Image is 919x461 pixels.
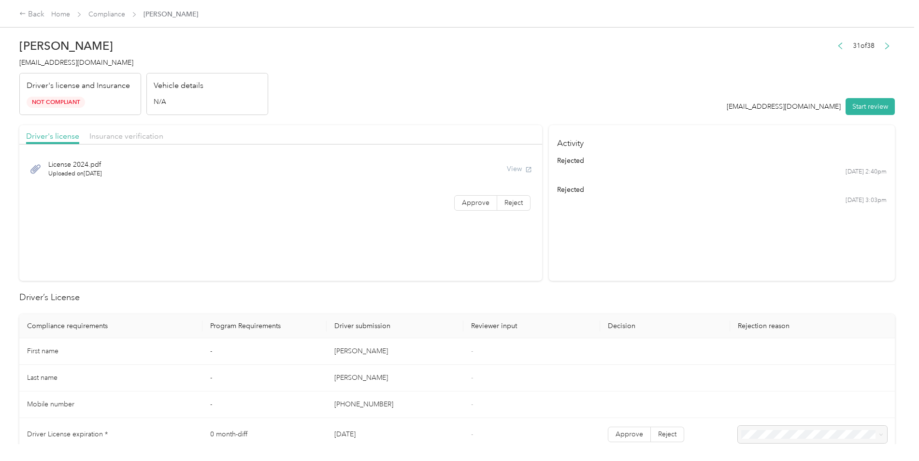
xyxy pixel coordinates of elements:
td: [PHONE_NUMBER] [327,391,463,418]
span: Reject [504,199,523,207]
span: Approve [616,430,643,438]
div: [EMAIL_ADDRESS][DOMAIN_NAME] [727,101,841,112]
span: - [471,374,473,382]
td: Driver License expiration * [19,418,202,451]
span: Driver's license [26,131,79,141]
div: Back [19,9,44,20]
span: Mobile number [27,400,74,408]
span: [PERSON_NAME] [144,9,198,19]
th: Rejection reason [730,314,895,338]
span: - [471,347,473,355]
td: 0 month-diff [202,418,327,451]
p: Driver's license and Insurance [27,80,130,92]
th: Compliance requirements [19,314,202,338]
a: Compliance [88,10,125,18]
td: - [202,365,327,391]
td: First name [19,338,202,365]
span: Approve [462,199,489,207]
span: - [471,400,473,408]
div: rejected [557,185,886,195]
th: Driver submission [327,314,463,338]
h4: Activity [549,125,895,156]
p: Vehicle details [154,80,203,92]
td: Last name [19,365,202,391]
div: rejected [557,156,886,166]
th: Decision [600,314,731,338]
span: First name [27,347,58,355]
time: [DATE] 2:40pm [846,168,887,176]
span: [EMAIL_ADDRESS][DOMAIN_NAME] [19,58,133,67]
td: - [202,391,327,418]
td: [PERSON_NAME] [327,338,463,365]
h2: Driver’s License [19,291,895,304]
span: License 2024.pdf [48,159,102,170]
button: Start review [846,98,895,115]
iframe: Everlance-gr Chat Button Frame [865,407,919,461]
span: 31 of 38 [853,41,875,51]
span: Reject [658,430,676,438]
td: - [202,338,327,365]
span: Insurance verification [89,131,163,141]
td: [DATE] [327,418,463,451]
span: Driver License expiration * [27,430,108,438]
span: - [471,430,473,438]
span: N/A [154,97,166,107]
td: Mobile number [19,391,202,418]
a: Home [51,10,70,18]
th: Program Requirements [202,314,327,338]
th: Reviewer input [463,314,600,338]
span: Uploaded on [DATE] [48,170,102,178]
td: [PERSON_NAME] [327,365,463,391]
span: Not Compliant [27,97,85,108]
time: [DATE] 3:03pm [846,196,887,205]
span: Last name [27,374,57,382]
h2: [PERSON_NAME] [19,39,268,53]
